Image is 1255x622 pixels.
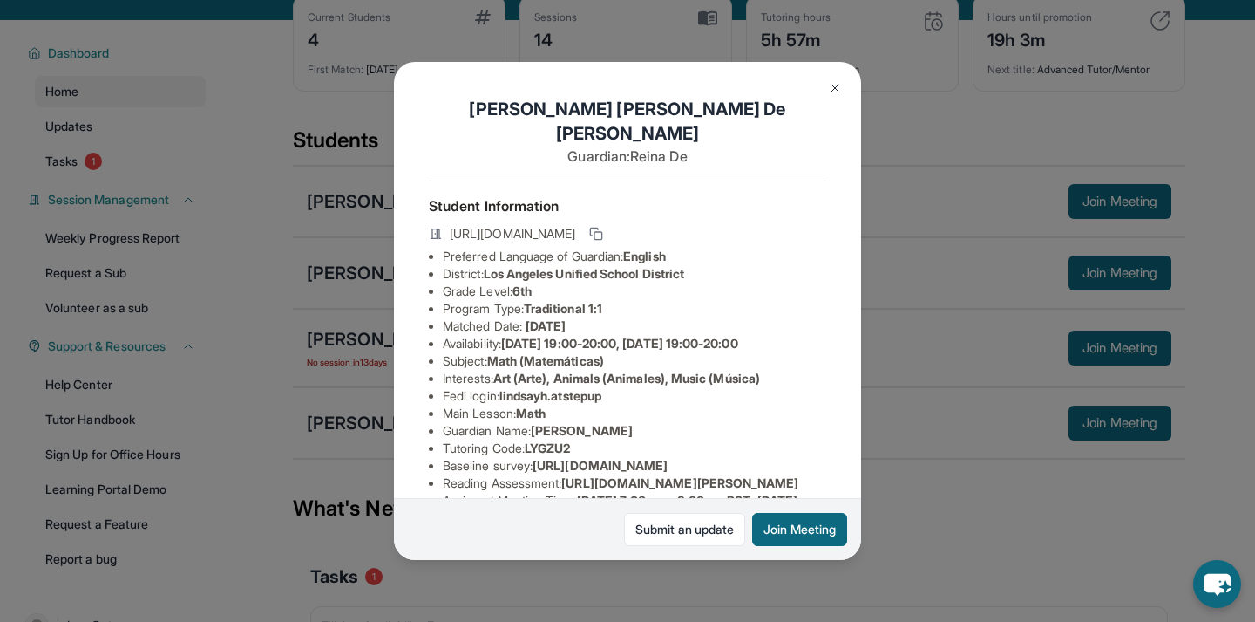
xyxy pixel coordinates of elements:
li: Interests : [443,370,826,387]
button: Copy link [586,223,607,244]
li: Tutoring Code : [443,440,826,457]
span: LYGZU2 [525,441,570,455]
li: Baseline survey : [443,457,826,475]
li: Subject : [443,352,826,370]
li: Availability: [443,335,826,352]
button: chat-button [1193,560,1241,608]
li: Matched Date: [443,318,826,335]
p: Guardian: Reina De [429,146,826,167]
li: Eedi login : [443,387,826,405]
img: Close Icon [828,81,842,95]
span: [DATE] 7:00 pm - 8:00 pm PST, [DATE] 7:00 pm - 8:00 pm PST [443,493,797,525]
a: Submit an update [624,513,745,546]
span: [URL][DOMAIN_NAME] [450,225,575,243]
li: Program Type: [443,300,826,318]
span: [DATE] [526,318,566,333]
h4: Student Information [429,195,826,216]
span: [DATE] 19:00-20:00, [DATE] 19:00-20:00 [501,336,738,351]
span: Traditional 1:1 [524,301,602,316]
li: District: [443,265,826,283]
li: Guardian Name : [443,422,826,440]
span: Math (Matemáticas) [487,353,604,368]
span: Los Angeles Unified School District [484,266,684,281]
span: Art (Arte), Animals (Animales), Music (Música) [493,371,760,386]
span: Math [516,406,546,420]
button: Join Meeting [752,513,847,546]
li: Grade Level: [443,283,826,300]
span: [URL][DOMAIN_NAME][PERSON_NAME] [561,475,798,490]
span: lindsayh.atstepup [499,388,601,403]
span: [URL][DOMAIN_NAME] [533,458,668,473]
span: 6th [512,284,532,298]
span: [PERSON_NAME] [531,423,633,438]
h1: [PERSON_NAME] [PERSON_NAME] De [PERSON_NAME] [429,97,826,146]
li: Assigned Meeting Time : [443,492,826,527]
span: English [623,249,666,263]
li: Preferred Language of Guardian: [443,248,826,265]
li: Main Lesson : [443,405,826,422]
li: Reading Assessment : [443,475,826,492]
